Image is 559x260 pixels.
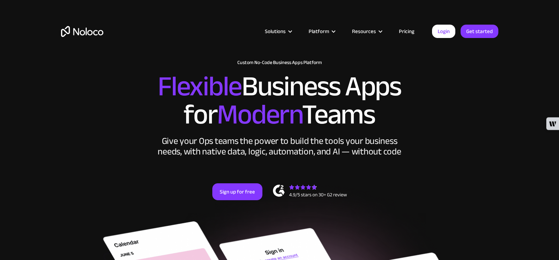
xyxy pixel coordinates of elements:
[343,27,390,36] div: Resources
[352,27,376,36] div: Resources
[265,27,286,36] div: Solutions
[212,183,262,200] a: Sign up for free
[158,60,242,113] span: Flexible
[61,26,103,37] a: home
[432,25,455,38] a: Login
[390,27,423,36] a: Pricing
[461,25,498,38] a: Get started
[300,27,343,36] div: Platform
[256,27,300,36] div: Solutions
[309,27,329,36] div: Platform
[61,72,498,129] h2: Business Apps for Teams
[156,136,403,157] div: Give your Ops teams the power to build the tools your business needs, with native data, logic, au...
[217,88,302,141] span: Modern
